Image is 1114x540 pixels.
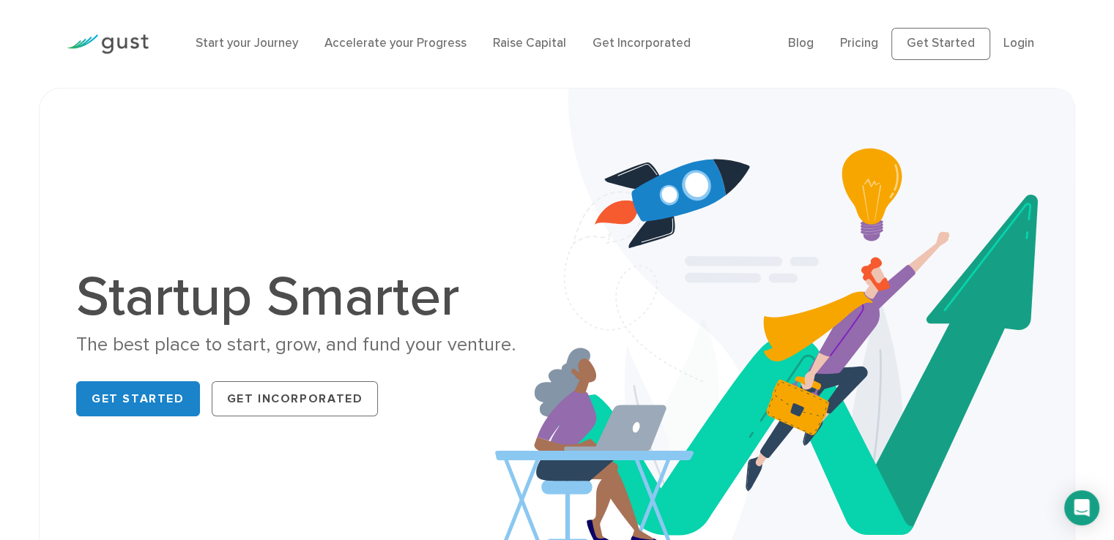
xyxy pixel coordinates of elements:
[76,269,546,325] h1: Startup Smarter
[593,36,691,50] a: Get Incorporated
[196,36,298,50] a: Start your Journey
[840,36,878,50] a: Pricing
[788,36,814,50] a: Blog
[493,36,566,50] a: Raise Capital
[1064,490,1099,525] div: Open Intercom Messenger
[76,381,200,416] a: Get Started
[67,34,149,54] img: Gust Logo
[324,36,467,50] a: Accelerate your Progress
[891,28,990,60] a: Get Started
[1003,36,1034,50] a: Login
[76,332,546,358] div: The best place to start, grow, and fund your venture.
[212,381,379,416] a: Get Incorporated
